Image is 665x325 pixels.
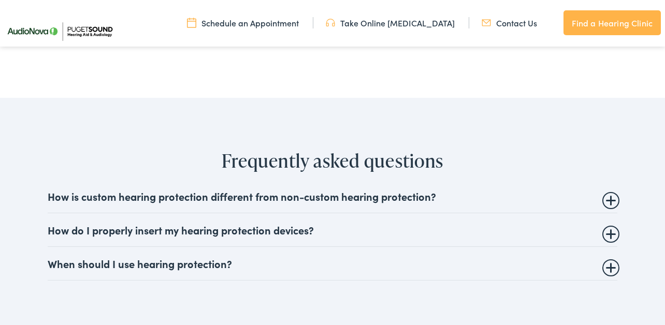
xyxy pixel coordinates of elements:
[326,17,455,28] a: Take Online [MEDICAL_DATA]
[26,150,638,172] h2: Frequently asked questions
[187,17,196,28] img: utility icon
[48,190,617,202] summary: How is custom hearing protection different from non-custom hearing protection?
[326,17,335,28] img: utility icon
[482,17,537,28] a: Contact Us
[48,224,617,236] summary: How do I properly insert my hearing protection devices?
[563,10,661,35] a: Find a Hearing Clinic
[482,17,491,28] img: utility icon
[187,17,299,28] a: Schedule an Appointment
[48,257,617,270] summary: When should I use hearing protection?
